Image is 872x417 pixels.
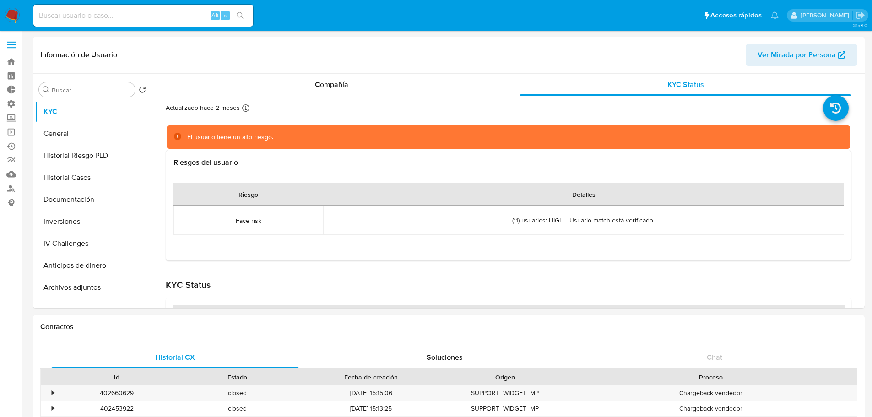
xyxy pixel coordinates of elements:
div: Id [63,373,171,382]
div: Fecha de creación [304,373,439,382]
div: 402453922 [57,401,177,416]
div: Chargeback vendedor [565,401,857,416]
button: search-icon [231,9,249,22]
div: closed [177,401,298,416]
div: [DATE] 15:13:25 [298,401,445,416]
h1: Información de Usuario [40,50,117,60]
button: Inversiones [35,211,150,233]
span: Alt [211,11,219,20]
p: Actualizado hace 2 meses [166,103,240,112]
span: Historial CX [155,352,195,363]
div: Estado [184,373,291,382]
a: Salir [856,11,865,20]
button: Anticipos de dinero [35,255,150,276]
div: [DATE] 15:15:06 [298,385,445,401]
span: Soluciones [427,352,463,363]
button: Archivos adjuntos [35,276,150,298]
button: Historial Riesgo PLD [35,145,150,167]
button: Cruces y Relaciones [35,298,150,320]
h1: Contactos [40,322,857,331]
div: SUPPORT_WIDGET_MP [445,385,565,401]
button: General [35,123,150,145]
a: Notificaciones [771,11,779,19]
button: KYC [35,101,150,123]
button: Buscar [43,86,50,93]
span: Compañía [315,79,348,90]
div: closed [177,385,298,401]
span: KYC Status [667,79,704,90]
span: Accesos rápidos [710,11,762,20]
span: Chat [707,352,722,363]
button: Volver al orden por defecto [139,86,146,96]
input: Buscar usuario o caso... [33,10,253,22]
div: Origen [451,373,559,382]
button: Historial Casos [35,167,150,189]
button: Documentación [35,189,150,211]
div: • [52,389,54,397]
button: Ver Mirada por Persona [746,44,857,66]
div: SUPPORT_WIDGET_MP [445,401,565,416]
div: Proceso [572,373,850,382]
input: Buscar [52,86,131,94]
button: IV Challenges [35,233,150,255]
div: • [52,404,54,413]
span: Ver Mirada por Persona [758,44,836,66]
span: s [224,11,227,20]
div: 402660629 [57,385,177,401]
p: alan.sanchez@mercadolibre.com [801,11,852,20]
div: Chargeback vendedor [565,385,857,401]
